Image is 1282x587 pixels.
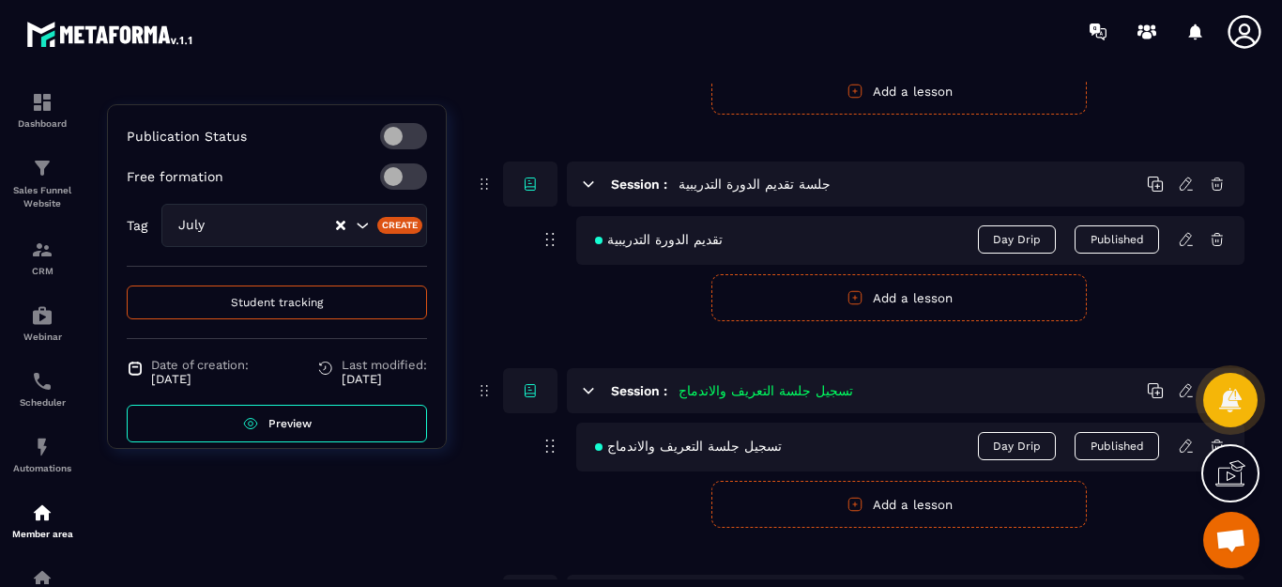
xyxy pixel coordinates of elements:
span: تسجيل جلسة التعريف والاندماج [595,439,782,454]
img: scheduler [31,370,53,393]
button: Published [1075,225,1159,254]
h6: Session : [611,177,667,192]
button: Add a lesson [711,68,1087,115]
p: [DATE] [342,372,427,386]
button: Published [1075,432,1159,460]
img: automations [31,436,53,458]
p: Publication Status [127,129,247,144]
p: Dashboard [5,118,80,129]
span: Student tracking [231,296,323,309]
div: Create [377,217,423,234]
p: Sales Funnel Website [5,184,80,210]
h5: تسجيل جلسة التعريف والاندماج [679,381,853,400]
span: Day Drip [978,225,1056,254]
img: formation [31,239,53,261]
span: Day Drip [978,432,1056,460]
button: Add a lesson [711,481,1087,528]
a: formationformationCRM [5,224,80,290]
img: formation [31,91,53,114]
span: Date of creation: [151,358,249,372]
input: Search for option [239,215,334,236]
a: schedulerschedulerScheduler [5,356,80,422]
div: Ouvrir le chat [1203,512,1259,568]
img: formation [31,157,53,179]
img: automations [31,502,53,524]
button: Add a lesson [711,274,1087,321]
h5: جلسة تقديم الدورة التدريبية [679,175,831,193]
span: July [174,215,239,236]
p: Automations [5,463,80,473]
a: formationformationSales Funnel Website [5,143,80,224]
button: Student tracking [127,286,427,319]
a: automationsautomationsWebinar [5,290,80,356]
button: Clear Selected [336,219,345,233]
a: Preview [127,405,427,442]
img: logo [26,17,195,51]
span: Preview [268,417,312,430]
a: automationsautomationsAutomations [5,422,80,487]
p: Scheduler [5,397,80,408]
p: Tag [127,218,147,233]
p: Webinar [5,332,80,342]
span: Last modified: [342,358,427,372]
img: automations [31,304,53,327]
p: [DATE] [151,372,249,386]
p: Member area [5,529,80,539]
a: formationformationDashboard [5,77,80,143]
p: CRM [5,266,80,276]
span: تقديم الدورة التدريبية [595,232,723,247]
a: automationsautomationsMember area [5,487,80,553]
div: Search for option [161,204,427,247]
h6: Session : [611,383,667,398]
p: Free formation [127,169,223,184]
